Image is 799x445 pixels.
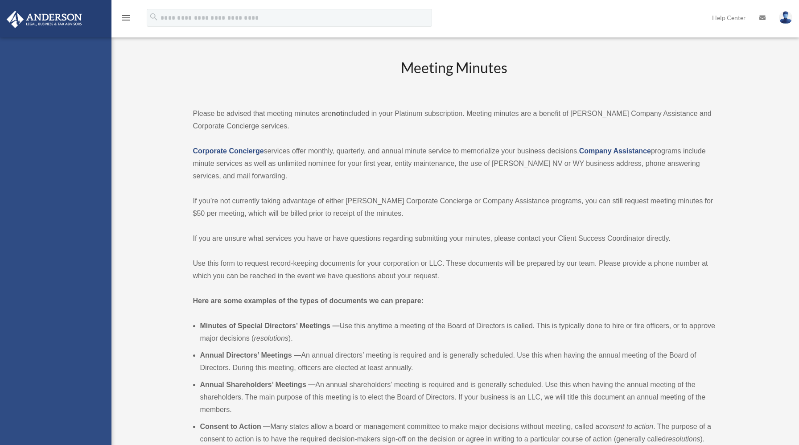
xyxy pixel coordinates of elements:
[599,423,632,430] em: consent to
[193,58,716,95] h2: Meeting Minutes
[200,351,301,359] b: Annual Directors’ Meetings —
[120,12,131,23] i: menu
[149,12,159,22] i: search
[200,381,316,388] b: Annual Shareholders’ Meetings —
[193,232,716,245] p: If you are unsure what services you have or have questions regarding submitting your minutes, ple...
[332,110,343,117] strong: not
[193,257,716,282] p: Use this form to request record-keeping documents for your corporation or LLC. These documents wi...
[200,322,340,330] b: Minutes of Special Directors’ Meetings —
[200,349,716,374] li: An annual directors’ meeting is required and is generally scheduled. Use this when having the ann...
[200,320,716,345] li: Use this anytime a meeting of the Board of Directors is called. This is typically done to hire or...
[193,107,716,132] p: Please be advised that meeting minutes are included in your Platinum subscription. Meeting minute...
[193,147,264,155] a: Corporate Concierge
[254,334,288,342] em: resolutions
[666,435,700,443] em: resolutions
[193,145,716,182] p: services offer monthly, quarterly, and annual minute service to memorialize your business decisio...
[193,297,424,305] strong: Here are some examples of the types of documents we can prepare:
[779,11,792,24] img: User Pic
[634,423,654,430] em: action
[4,11,85,28] img: Anderson Advisors Platinum Portal
[120,16,131,23] a: menu
[200,379,716,416] li: An annual shareholders’ meeting is required and is generally scheduled. Use this when having the ...
[193,195,716,220] p: If you’re not currently taking advantage of either [PERSON_NAME] Corporate Concierge or Company A...
[200,423,271,430] b: Consent to Action —
[579,147,651,155] a: Company Assistance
